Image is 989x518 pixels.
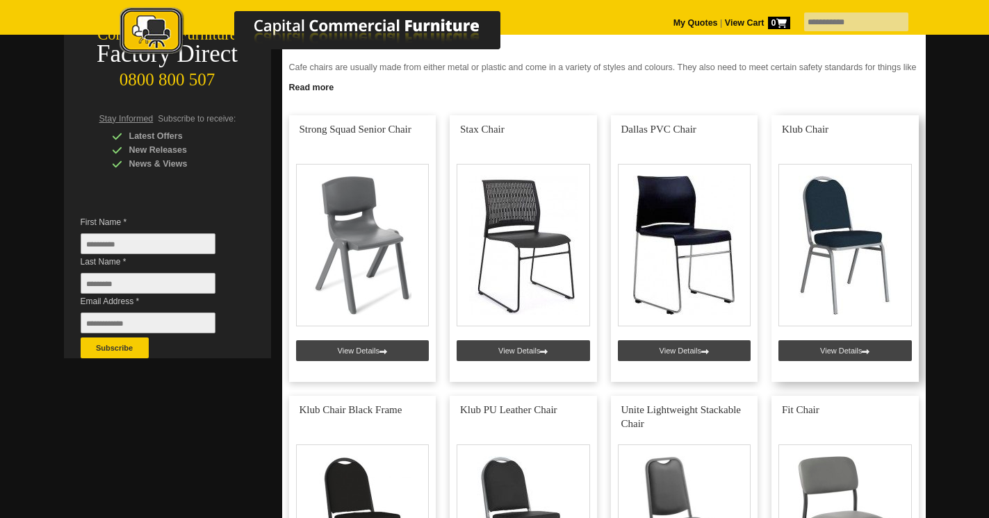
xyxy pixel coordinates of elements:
a: View Cart0 [722,18,790,28]
span: 0 [768,17,790,29]
span: Subscribe to receive: [158,114,236,124]
span: Last Name * [81,255,236,269]
div: News & Views [112,157,244,171]
input: Last Name * [81,273,215,294]
input: First Name * [81,233,215,254]
div: Latest Offers [112,129,244,143]
a: Click to read more [282,77,926,94]
span: First Name * [81,215,236,229]
div: 0800 800 507 [64,63,271,90]
img: Capital Commercial Furniture Logo [81,7,568,58]
input: Email Address * [81,312,215,333]
div: New Releases [112,143,244,157]
span: Stay Informed [99,114,154,124]
a: Capital Commercial Furniture Logo [81,7,568,62]
span: Email Address * [81,294,236,308]
div: Factory Direct [64,44,271,64]
p: Cafe chairs are usually made from either metal or plastic and come in a variety of styles and col... [289,60,919,102]
button: Subscribe [81,337,149,358]
a: My Quotes [673,18,718,28]
strong: View Cart [725,18,790,28]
